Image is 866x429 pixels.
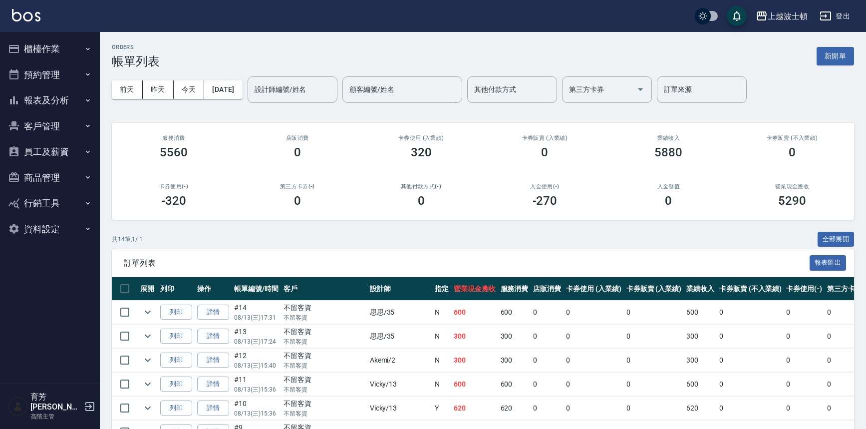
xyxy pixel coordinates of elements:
button: 前天 [112,80,143,99]
th: 服務消費 [498,277,531,301]
h3: 0 [789,145,796,159]
p: 不留客資 [284,337,365,346]
img: Logo [12,9,40,21]
td: #11 [232,373,281,396]
td: 620 [498,397,531,420]
td: 620 [451,397,498,420]
div: 不留客資 [284,303,365,313]
td: 0 [531,325,564,348]
td: Akemi /2 [367,349,432,372]
button: 全部展開 [818,232,855,247]
a: 新開單 [817,51,854,60]
p: 08/13 (三) 15:36 [234,385,279,394]
h2: 卡券使用(-) [124,183,224,190]
td: 600 [498,373,531,396]
h2: 其他付款方式(-) [371,183,471,190]
td: 300 [498,349,531,372]
p: 不留客資 [284,409,365,418]
td: 600 [498,301,531,324]
p: 08/13 (三) 15:40 [234,361,279,370]
td: 300 [684,325,717,348]
h3: 5880 [654,145,682,159]
td: N [432,373,451,396]
td: 0 [564,373,624,396]
h2: ORDERS [112,44,160,50]
p: 不留客資 [284,313,365,322]
h2: 店販消費 [248,135,347,141]
td: #12 [232,349,281,372]
h3: 帳單列表 [112,54,160,68]
h3: 5560 [160,145,188,159]
h2: 入金儲值 [618,183,718,190]
div: 不留客資 [284,351,365,361]
p: 高階主管 [30,412,81,421]
a: 詳情 [197,329,229,344]
th: 業績收入 [684,277,717,301]
button: 櫃檯作業 [4,36,96,62]
a: 詳情 [197,401,229,416]
button: expand row [140,353,155,368]
td: 0 [717,349,784,372]
p: 08/13 (三) 15:36 [234,409,279,418]
th: 卡券使用 (入業績) [564,277,624,301]
td: Y [432,397,451,420]
td: 0 [624,373,684,396]
td: 0 [717,301,784,324]
th: 客戶 [281,277,367,301]
th: 設計師 [367,277,432,301]
button: expand row [140,401,155,416]
td: 0 [784,397,825,420]
td: 思思 /35 [367,301,432,324]
button: 商品管理 [4,165,96,191]
button: 員工及薪資 [4,139,96,165]
td: #10 [232,397,281,420]
td: 0 [624,301,684,324]
h2: 營業現金應收 [742,183,842,190]
h5: 育芳[PERSON_NAME] [30,392,81,412]
td: Vicky /13 [367,373,432,396]
th: 操作 [195,277,232,301]
h2: 入金使用(-) [495,183,594,190]
button: 登出 [816,7,854,25]
a: 報表匯出 [810,258,847,267]
h3: 320 [411,145,432,159]
button: 行銷工具 [4,190,96,216]
h2: 第三方卡券(-) [248,183,347,190]
h3: 0 [418,194,425,208]
h3: 0 [294,145,301,159]
td: 0 [784,373,825,396]
button: [DATE] [204,80,242,99]
div: 不留客資 [284,399,365,409]
button: 新開單 [817,47,854,65]
td: 0 [564,301,624,324]
button: Open [632,81,648,97]
td: 600 [451,373,498,396]
h3: 0 [541,145,548,159]
td: 0 [717,325,784,348]
td: 0 [531,301,564,324]
td: #13 [232,325,281,348]
td: N [432,301,451,324]
p: 不留客資 [284,361,365,370]
td: N [432,349,451,372]
button: 列印 [160,377,192,392]
td: 300 [498,325,531,348]
td: 0 [624,349,684,372]
h3: -320 [161,194,186,208]
div: 不留客資 [284,375,365,385]
button: 預約管理 [4,62,96,88]
td: 思思 /35 [367,325,432,348]
button: 資料設定 [4,216,96,242]
button: expand row [140,305,155,320]
a: 詳情 [197,305,229,320]
button: save [727,6,747,26]
button: expand row [140,377,155,392]
td: 600 [684,373,717,396]
a: 詳情 [197,353,229,368]
th: 指定 [432,277,451,301]
button: 報表及分析 [4,87,96,113]
td: 0 [564,397,624,420]
td: 0 [564,349,624,372]
td: 0 [531,397,564,420]
div: 不留客資 [284,327,365,337]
